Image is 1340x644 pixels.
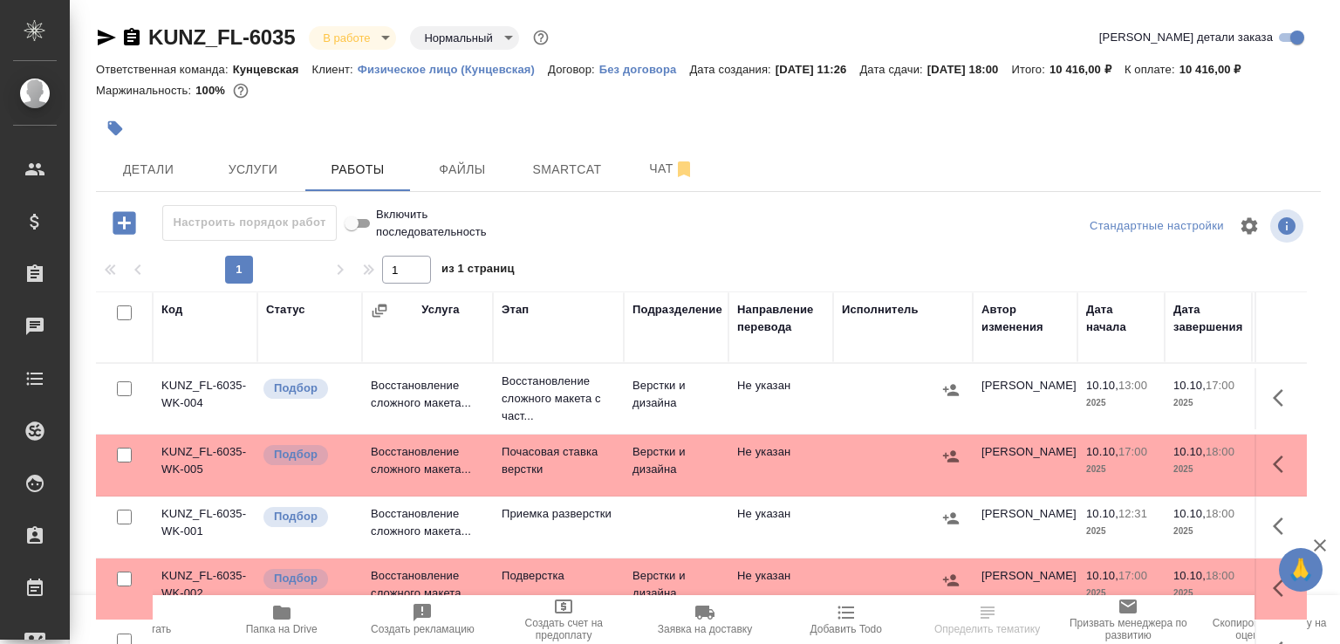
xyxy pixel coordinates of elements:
span: Призвать менеджера по развитию [1068,617,1188,641]
button: Скопировать ссылку для ЯМессенджера [96,27,117,48]
p: 2025 [1173,523,1243,540]
button: Назначить [938,377,964,403]
span: Чат [630,158,714,180]
p: Подверстка [502,567,615,585]
td: Верстки и дизайна [624,435,728,496]
p: Без договора [599,63,690,76]
p: 2025 [1173,585,1243,602]
p: 10 416,00 ₽ [1179,63,1255,76]
p: 2025 [1173,394,1243,412]
svg: Отписаться [673,159,694,180]
div: split button [1085,213,1228,240]
span: Определить тематику [934,623,1040,635]
p: Клиент: [312,63,358,76]
div: Можно подбирать исполнителей [262,567,353,591]
p: 10.10, [1086,507,1118,520]
td: Восстановление сложного макета... [362,435,493,496]
span: Услуги [211,159,295,181]
p: Подбор [274,446,318,463]
td: KUNZ_FL-6035-WK-005 [153,435,257,496]
p: Приемка разверстки [502,505,615,523]
p: 2025 [1086,585,1156,602]
p: [DATE] 11:26 [776,63,860,76]
p: Подбор [274,570,318,587]
span: Работы [316,159,400,181]
p: Дата создания: [689,63,775,76]
span: 🙏 [1286,552,1316,588]
span: Скопировать ссылку на оценку заказа [1209,617,1330,641]
button: Здесь прячутся важные кнопки [1262,443,1304,485]
button: В работе [318,31,375,45]
button: Добавить Todo [776,595,917,644]
p: К оплате: [1125,63,1179,76]
p: Восстановление сложного макета с част... [502,373,615,425]
a: Физическое лицо (Кунцевская) [358,61,548,76]
p: 2025 [1086,394,1156,412]
span: Детали [106,159,190,181]
td: Не указан [728,558,833,620]
p: 10.10, [1173,507,1206,520]
p: 17:00 [1206,379,1234,392]
button: Здесь прячутся важные кнопки [1262,505,1304,547]
div: Направление перевода [737,301,824,336]
td: Не указан [728,497,833,558]
td: [PERSON_NAME] [973,497,1077,558]
p: Почасовая ставка верстки [502,443,615,478]
p: Договор: [548,63,599,76]
td: Восстановление сложного макета... [362,558,493,620]
p: 12:31 [1118,507,1147,520]
span: Создать счет на предоплату [503,617,624,641]
span: Создать рекламацию [371,623,475,635]
span: Включить последовательность [376,206,487,241]
p: 10.10, [1173,445,1206,458]
p: 2025 [1086,523,1156,540]
button: 0.00 RUB; [229,79,252,102]
p: Подбор [274,380,318,397]
button: Назначить [938,505,964,531]
td: [PERSON_NAME] [973,558,1077,620]
button: Доп статусы указывают на важность/срочность заказа [530,26,552,49]
button: Пересчитать [70,595,211,644]
p: 10 416,00 ₽ [1049,63,1125,76]
p: Физическое лицо (Кунцевская) [358,63,548,76]
button: Здесь прячутся важные кнопки [1262,567,1304,609]
div: Подразделение [632,301,722,319]
p: 100% [195,84,229,97]
p: 10.10, [1086,445,1118,458]
span: Папка на Drive [246,623,318,635]
div: Можно подбирать исполнителей [262,505,353,529]
td: Не указан [728,435,833,496]
p: Итого: [1011,63,1049,76]
span: Посмотреть информацию [1270,209,1307,243]
p: 2025 [1086,461,1156,478]
span: Smartcat [525,159,609,181]
span: [PERSON_NAME] детали заказа [1099,29,1273,46]
td: KUNZ_FL-6035-WK-004 [153,368,257,429]
button: Добавить тэг [96,109,134,147]
td: Верстки и дизайна [624,368,728,429]
button: Нормальный [419,31,497,45]
p: [DATE] 18:00 [927,63,1012,76]
p: 10.10, [1173,569,1206,582]
div: Дата завершения [1173,301,1243,336]
div: Код [161,301,182,319]
div: Статус [266,301,305,319]
div: В работе [309,26,396,50]
p: Ответственная команда: [96,63,233,76]
button: Определить тематику [917,595,1058,644]
button: Добавить работу [100,205,148,241]
div: Дата начала [1086,301,1156,336]
td: [PERSON_NAME] [973,368,1077,429]
p: Кунцевская [233,63,312,76]
button: Создать рекламацию [352,595,494,644]
button: Скопировать ссылку [121,27,142,48]
td: Не указан [728,368,833,429]
p: 18:00 [1206,507,1234,520]
button: Скопировать ссылку на оценку заказа [1199,595,1340,644]
div: Автор изменения [981,301,1069,336]
a: KUNZ_FL-6035 [148,25,295,49]
p: 17:00 [1118,569,1147,582]
p: 13:00 [1118,379,1147,392]
button: Сгруппировать [371,302,388,319]
button: Папка на Drive [211,595,352,644]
